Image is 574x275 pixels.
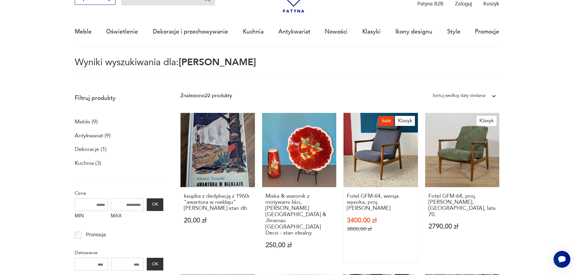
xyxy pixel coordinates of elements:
a: Kuchnia [243,18,264,46]
iframe: Smartsupp widget button [554,251,570,268]
a: Oświetlenie [106,18,138,46]
button: OK [147,198,163,211]
p: Wyniki wyszukiwania dla: [75,58,500,79]
p: Patyna B2B [417,0,444,7]
a: Ikony designu [395,18,432,46]
p: Datowanie [75,249,163,257]
h3: Fotel GFM-64, wersja wysoka, proj. [PERSON_NAME] [347,193,415,212]
p: Cena [75,189,163,197]
p: Zaloguj [455,0,472,7]
div: Sortuj według daty dodania [433,92,485,100]
h3: Fotel GFM-64, proj. [PERSON_NAME], [GEOGRAPHIC_DATA], lata 70. [428,193,496,218]
a: Kuchnia (3) [75,158,101,168]
a: SaleKlasykFotel GFM-64, wersja wysoka, proj. Edmund HomaFotel GFM-64, wersja wysoka, proj. [PERSO... [343,113,418,263]
a: KlasykFotel GFM-64, proj. Edmund Homa, Polska, lata 70.Fotel GFM-64, proj. [PERSON_NAME], [GEOGRA... [425,113,500,263]
a: Antykwariat (9) [75,131,111,141]
a: Meble [75,18,92,46]
a: Dekoracje i przechowywanie [153,18,228,46]
div: Znaleziono 22 produkty [180,92,232,100]
p: Promocja [86,231,106,239]
a: Klasyki [362,18,381,46]
p: Koszyk [483,0,499,7]
span: [PERSON_NAME] [179,56,256,69]
p: 2790,00 zł [428,223,496,230]
a: Miska & wazonik z motywami liści, Edmund Kruger Germany & Jlmenau Germany_Art Deco - stan idealny... [262,113,337,263]
a: Promocje [475,18,499,46]
button: OK [147,258,163,270]
label: MAX [111,211,144,222]
a: Nowości [325,18,347,46]
h3: Miska & wazonik z motywami liści, [PERSON_NAME] [GEOGRAPHIC_DATA] & Jlmenau [GEOGRAPHIC_DATA] Dec... [265,193,333,236]
p: 250,00 zł [265,242,333,248]
p: 3400,00 zł [347,217,415,224]
a: książka z dedykacją z 1960r "awantura w niekłaju" Edmund Niziurski stan dbksiążka z dedykacją z 1... [180,113,255,263]
a: Style [447,18,460,46]
p: 3800,00 zł [347,226,415,232]
h3: książka z dedykacją z 1960r "awantura w niekłaju" [PERSON_NAME] stan db [184,193,252,212]
a: Antykwariat [278,18,310,46]
label: MIN [75,211,108,222]
a: Dekoracje (1) [75,144,107,155]
a: Meble (9) [75,117,98,127]
p: 20,00 zł [184,217,252,224]
p: Filtruj produkty [75,94,163,102]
